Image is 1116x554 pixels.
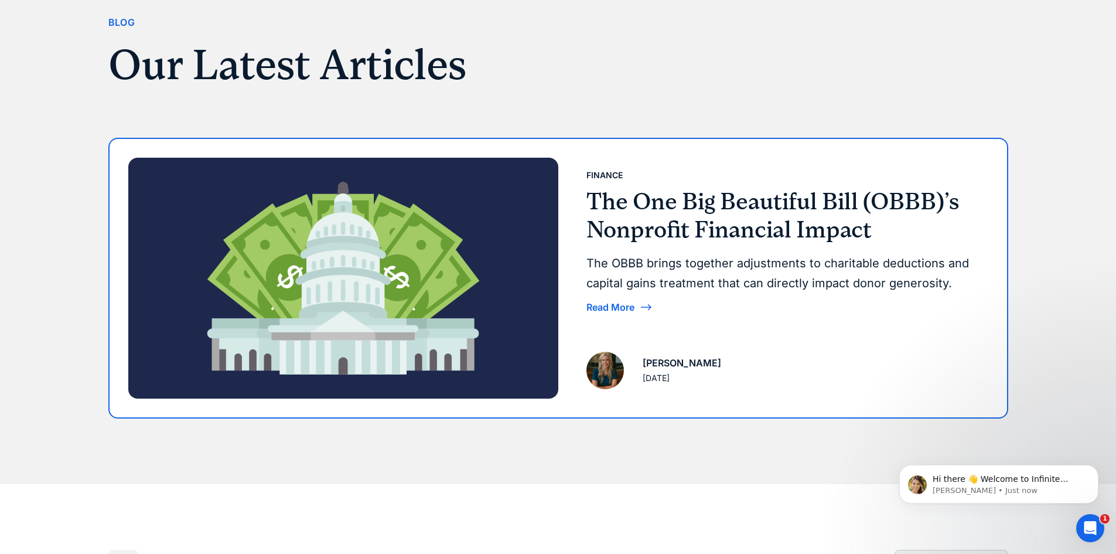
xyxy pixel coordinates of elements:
a: FinanceThe One Big Beautiful Bill (OBBB)’s Nonprofit Financial ImpactThe OBBB brings together adj... [110,139,1007,417]
div: Read More [586,303,634,312]
h1: Our Latest Articles [108,40,708,90]
iframe: Intercom notifications message [882,440,1116,522]
div: The OBBB brings together adjustments to charitable deductions and capital gains treatment that ca... [586,253,979,293]
span: 1 [1100,514,1110,524]
iframe: Intercom live chat [1076,514,1104,542]
div: Finance [586,168,623,182]
div: [DATE] [643,371,670,385]
div: [PERSON_NAME] [643,355,721,371]
h3: The One Big Beautiful Bill (OBBB)’s Nonprofit Financial Impact [586,188,979,244]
